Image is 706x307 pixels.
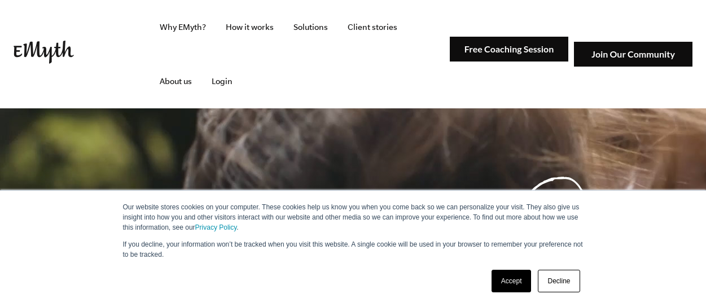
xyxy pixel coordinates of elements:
[538,270,580,292] a: Decline
[14,41,74,64] img: EMyth
[123,239,584,260] p: If you decline, your information won’t be tracked when you visit this website. A single cookie wi...
[492,270,532,292] a: Accept
[151,54,201,108] a: About us
[195,223,237,231] a: Privacy Policy
[420,176,692,280] a: See why most businessesdon't work andwhat to do about it
[203,54,242,108] a: Login
[525,176,588,235] img: Play Video
[574,42,692,67] img: Join Our Community
[123,202,584,233] p: Our website stores cookies on your computer. These cookies help us know you when you come back so...
[450,37,568,62] img: Free Coaching Session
